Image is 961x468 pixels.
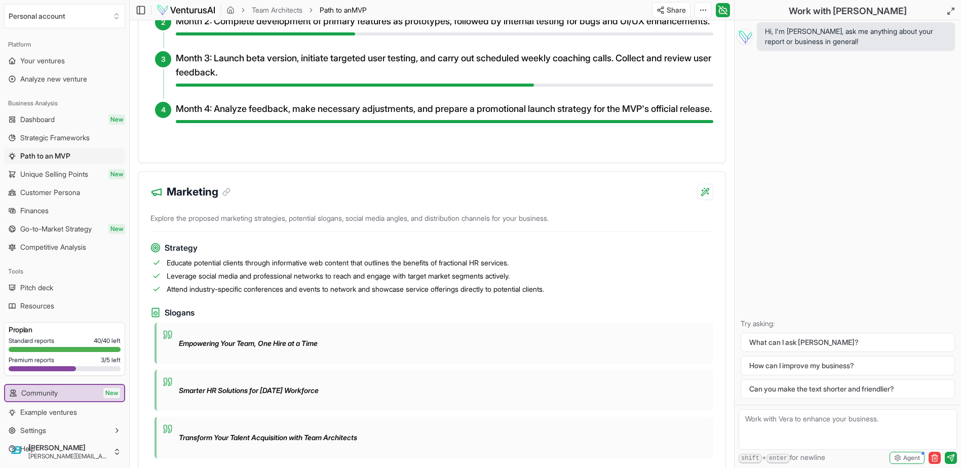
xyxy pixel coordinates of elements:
span: Your ventures [20,56,65,66]
button: What can I ask [PERSON_NAME]? [741,333,955,352]
img: Vera [737,28,753,45]
a: CommunityNew [5,385,124,401]
span: Path to anMVP [320,5,367,15]
span: Customer Persona [20,187,80,198]
button: [PERSON_NAME][PERSON_NAME][EMAIL_ADDRESS][DOMAIN_NAME] [4,440,125,464]
p: Explore the proposed marketing strategies, potential slogans, social media angles, and distributi... [150,209,713,232]
a: Analyze new venture [4,71,125,87]
button: Can you make the text shorter and friendlier? [741,379,955,399]
a: Pitch deck [4,280,125,296]
span: Finances [20,206,49,216]
span: Help [20,444,35,454]
h4: Month 2: Complete development of primary features as prototypes, followed by internal testing for... [176,14,713,28]
span: Example ventures [20,407,77,417]
span: Leverage social media and professional networks to reach and engage with target market segments a... [167,271,510,281]
a: Strategic Frameworks [4,130,125,146]
button: Settings [4,422,125,439]
a: Unique Selling PointsNew [4,166,125,182]
span: Strategic Frameworks [20,133,90,143]
span: Path to an [320,6,352,14]
span: Community [21,388,58,398]
span: Share [667,5,686,15]
a: Example ventures [4,404,125,420]
h4: Month 3: Launch beta version, initiate targeted user testing, and carry out scheduled weekly coac... [176,51,713,80]
span: Path to an MVP [20,151,70,161]
span: 40 / 40 left [94,337,121,345]
a: Path to an MVP [4,148,125,164]
span: Settings [20,425,46,436]
h3: Marketing [167,184,230,200]
div: Tools [4,263,125,280]
a: DashboardNew [4,111,125,128]
span: Educate potential clients through informative web content that outlines the benefits of fractiona... [167,258,509,268]
span: Resources [20,301,54,311]
span: Unique Selling Points [20,169,88,179]
kbd: enter [766,454,790,463]
span: 2 [161,17,165,27]
span: Strategy [165,242,198,254]
span: Attend industry-specific conferences and events to network and showcase service offerings directl... [167,284,544,294]
button: How can I improve my business? [741,356,955,375]
a: Team Architects [252,5,302,15]
p: Empowering Your Team, One Hire at a Time [179,338,318,348]
a: Competitive Analysis [4,239,125,255]
img: logo [157,4,216,16]
div: Platform [4,36,125,53]
span: Go-to-Market Strategy [20,224,92,234]
a: Help [4,441,125,457]
a: Finances [4,203,125,219]
a: Go-to-Market StrategyNew [4,221,125,237]
span: Hi, I'm [PERSON_NAME], ask me anything about your report or business in general! [765,26,947,47]
span: Pitch deck [20,283,53,293]
a: Resources [4,298,125,314]
nav: breadcrumb [226,5,367,15]
div: Business Analysis [4,95,125,111]
h3: Pro plan [9,325,121,335]
h2: Work with [PERSON_NAME] [789,4,907,18]
p: Transform Your Talent Acquisition with Team Architects [179,433,357,443]
button: Agent [890,452,925,464]
span: Dashboard [20,114,55,125]
span: New [108,114,125,125]
span: 3 / 5 left [101,356,121,364]
span: Agent [903,454,920,462]
a: Customer Persona [4,184,125,201]
span: Slogans [165,306,195,319]
span: Analyze new venture [20,74,87,84]
a: Your ventures [4,53,125,69]
span: New [108,169,125,179]
p: Try asking: [741,319,955,329]
span: New [103,388,120,398]
span: Premium reports [9,356,54,364]
span: 3 [161,54,166,64]
span: 4 [161,105,166,115]
button: Share [652,2,690,18]
span: Standard reports [9,337,54,345]
p: Smarter HR Solutions for [DATE] Workforce [179,385,319,396]
span: Competitive Analysis [20,242,86,252]
span: New [108,224,125,234]
kbd: shift [739,454,762,463]
h4: Month 4: Analyze feedback, make necessary adjustments, and prepare a promotional launch strategy ... [176,102,713,116]
span: + for newline [739,452,825,463]
button: Select an organization [4,4,125,28]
